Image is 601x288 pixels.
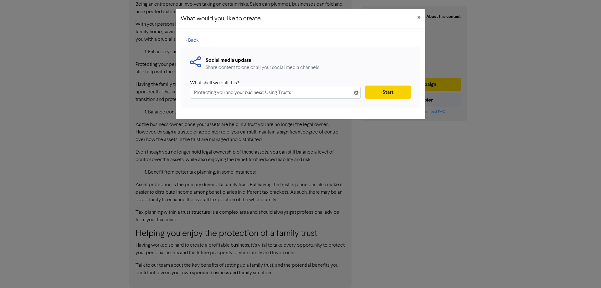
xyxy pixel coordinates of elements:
h5: What would you like to create [181,14,261,24]
span: × [417,13,420,23]
button: Close [412,9,425,27]
div: Share content to one or all your social media channels [206,64,319,71]
div: Social media update [206,56,319,64]
button: Start [365,86,411,99]
button: < Back [181,34,204,47]
div: What shall we call this? [190,79,356,87]
iframe: Chat Widget [522,220,601,288]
